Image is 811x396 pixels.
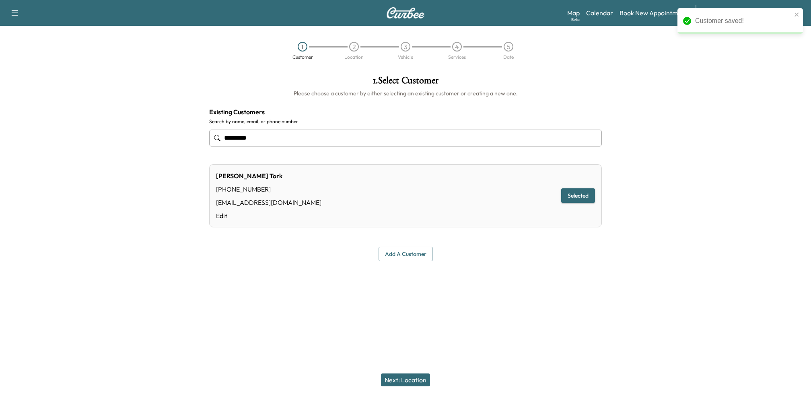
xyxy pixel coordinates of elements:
[298,42,307,52] div: 1
[344,55,364,60] div: Location
[695,16,792,26] div: Customer saved!
[349,42,359,52] div: 2
[209,118,602,125] label: Search by name, email, or phone number
[209,89,602,97] h6: Please choose a customer by either selecting an existing customer or creating a new one.
[448,55,466,60] div: Services
[794,11,800,18] button: close
[503,55,514,60] div: Date
[504,42,513,52] div: 5
[620,8,687,18] a: Book New Appointment
[209,107,602,117] h4: Existing Customers
[216,171,321,181] div: [PERSON_NAME] Tork
[216,184,321,194] div: [PHONE_NUMBER]
[292,55,313,60] div: Customer
[381,373,430,386] button: Next: Location
[386,7,425,19] img: Curbee Logo
[571,16,580,23] div: Beta
[216,198,321,207] div: [EMAIL_ADDRESS][DOMAIN_NAME]
[209,76,602,89] h1: 1 . Select Customer
[567,8,580,18] a: MapBeta
[586,8,613,18] a: Calendar
[452,42,462,52] div: 4
[379,247,433,262] button: Add a customer
[401,42,410,52] div: 3
[216,211,321,221] a: Edit
[561,188,595,203] button: Selected
[398,55,413,60] div: Vehicle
